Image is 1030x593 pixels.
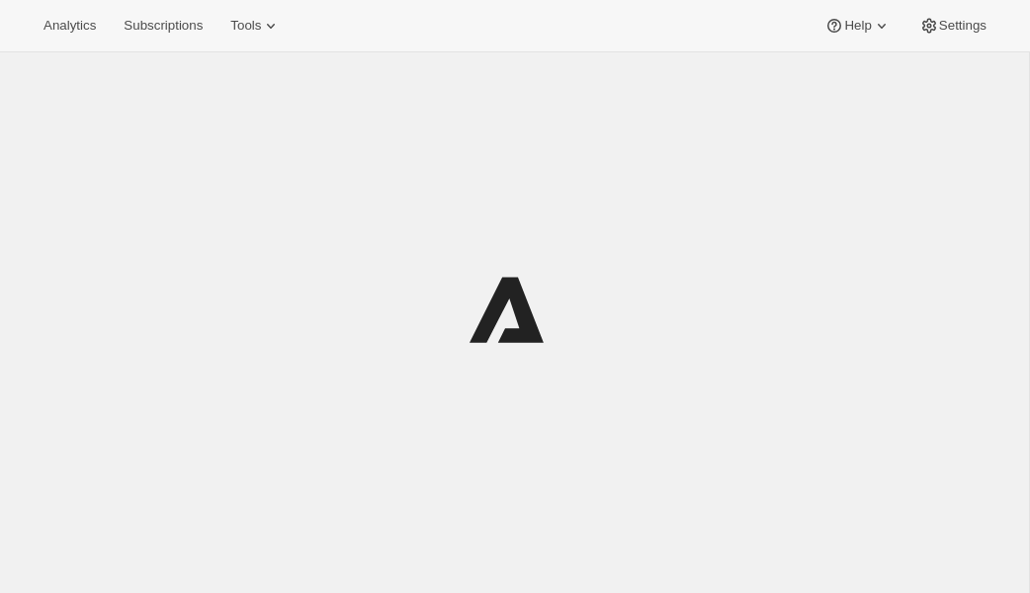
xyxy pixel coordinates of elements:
[939,18,987,34] span: Settings
[124,18,203,34] span: Subscriptions
[43,18,96,34] span: Analytics
[844,18,871,34] span: Help
[907,12,998,40] button: Settings
[112,12,215,40] button: Subscriptions
[230,18,261,34] span: Tools
[218,12,293,40] button: Tools
[32,12,108,40] button: Analytics
[813,12,902,40] button: Help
